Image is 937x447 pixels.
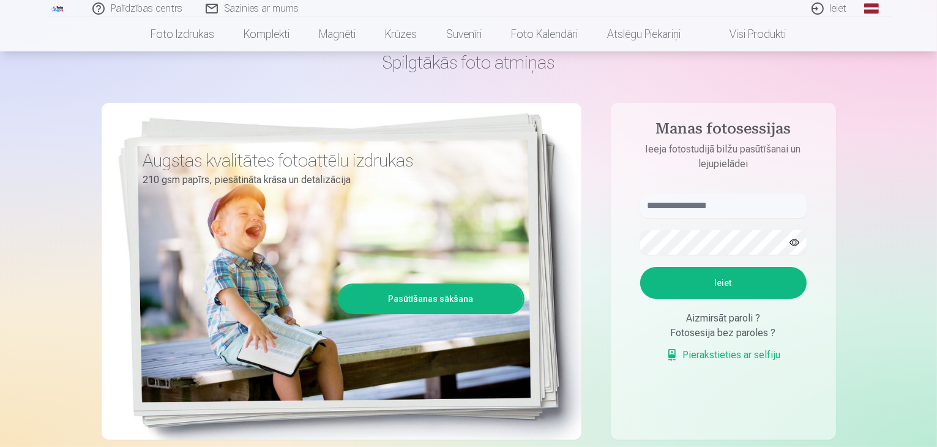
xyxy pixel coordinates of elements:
a: Pasūtīšanas sākšana [340,285,523,312]
a: Atslēgu piekariņi [593,17,696,51]
a: Foto izdrukas [136,17,230,51]
h1: Spilgtākās foto atmiņas [102,51,836,73]
div: Aizmirsāt paroli ? [640,311,807,326]
div: Fotosesija bez paroles ? [640,326,807,340]
a: Krūzes [371,17,432,51]
button: Ieiet [640,267,807,299]
h4: Manas fotosessijas [628,120,819,142]
a: Pierakstieties ar selfiju [666,348,781,362]
a: Suvenīri [432,17,497,51]
a: Komplekti [230,17,305,51]
a: Magnēti [305,17,371,51]
img: /fa1 [51,5,65,12]
h3: Augstas kvalitātes fotoattēlu izdrukas [143,149,515,171]
a: Visi produkti [696,17,801,51]
p: Ieeja fotostudijā bilžu pasūtīšanai un lejupielādei [628,142,819,171]
p: 210 gsm papīrs, piesātināta krāsa un detalizācija [143,171,515,189]
a: Foto kalendāri [497,17,593,51]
